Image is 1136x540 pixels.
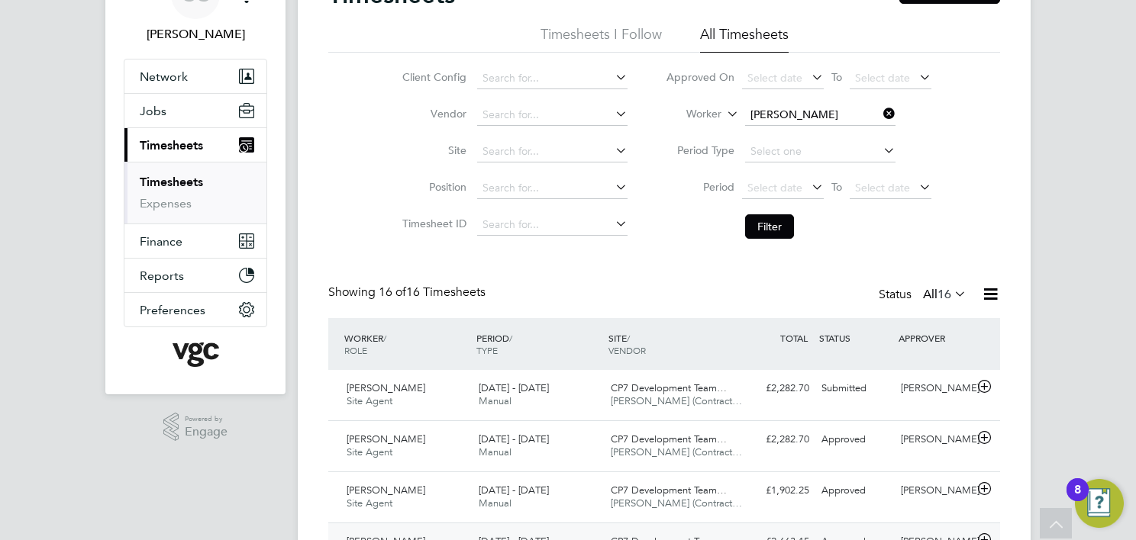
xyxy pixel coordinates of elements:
[745,141,896,162] input: Select one
[398,143,466,157] label: Site
[398,107,466,121] label: Vendor
[855,71,910,85] span: Select date
[541,25,662,53] li: Timesheets I Follow
[124,162,266,223] div: Timesheets
[163,413,228,442] a: Powered byEngage
[328,284,489,301] div: Showing
[124,128,266,162] button: Timesheets
[627,332,630,344] span: /
[347,432,425,445] span: [PERSON_NAME]
[479,484,549,497] span: [DATE] - [DATE]
[855,181,910,194] span: Select date
[895,427,974,452] div: [PERSON_NAME]
[827,67,847,87] span: To
[923,287,967,302] label: All
[608,344,646,356] span: VENDOR
[140,303,205,317] span: Preferences
[747,71,802,85] span: Select date
[736,478,815,503] div: £1,902.25
[479,497,512,509] span: Manual
[473,324,605,364] div: PERIOD
[611,484,727,497] span: CP7 Development Team…
[611,381,727,394] span: CP7 Development Team…
[477,214,628,236] input: Search for...
[611,394,742,407] span: [PERSON_NAME] (Contract…
[815,376,895,401] div: Submitted
[347,484,425,497] span: [PERSON_NAME]
[605,324,737,364] div: SITE
[140,104,166,118] span: Jobs
[479,445,512,458] span: Manual
[383,332,386,344] span: /
[895,376,974,401] div: [PERSON_NAME]
[124,224,266,258] button: Finance
[479,432,549,445] span: [DATE] - [DATE]
[700,25,789,53] li: All Timesheets
[611,445,742,458] span: [PERSON_NAME] (Contract…
[736,376,815,401] div: £2,282.70
[173,342,219,367] img: vgcgroup-logo-retina.png
[140,138,203,153] span: Timesheets
[653,107,721,122] label: Worker
[347,445,392,458] span: Site Agent
[477,178,628,199] input: Search for...
[140,268,184,283] span: Reports
[1075,479,1124,528] button: Open Resource Center, 8 new notifications
[879,284,970,306] div: Status
[398,217,466,230] label: Timesheet ID
[815,324,895,352] div: STATUS
[477,104,628,126] input: Search for...
[398,70,466,84] label: Client Config
[185,426,228,439] span: Engage
[895,324,974,352] div: APPROVER
[344,344,367,356] span: ROLE
[124,59,266,93] button: Network
[479,394,512,407] span: Manual
[124,25,267,43] span: Gauri Gautam
[140,175,203,189] a: Timesheets
[736,427,815,452] div: £2,282.70
[140,69,188,84] span: Network
[379,284,486,300] span: 16 Timesheets
[827,177,847,197] span: To
[398,180,466,194] label: Position
[477,141,628,162] input: Search for...
[347,381,425,394] span: [PERSON_NAME]
[476,344,498,356] span: TYPE
[666,180,734,194] label: Period
[124,94,266,127] button: Jobs
[611,432,727,445] span: CP7 Development Team…
[347,497,392,509] span: Site Agent
[347,394,392,407] span: Site Agent
[611,497,742,509] span: [PERSON_NAME] (Contract…
[124,259,266,292] button: Reports
[780,332,808,344] span: TOTAL
[938,287,951,302] span: 16
[509,332,512,344] span: /
[124,342,267,367] a: Go to home page
[747,181,802,194] span: Select date
[340,324,473,364] div: WORKER
[185,413,228,426] span: Powered by
[1074,490,1081,509] div: 8
[124,293,266,326] button: Preferences
[815,427,895,452] div: Approved
[666,70,734,84] label: Approved On
[140,234,182,249] span: Finance
[477,68,628,89] input: Search for...
[140,196,192,211] a: Expenses
[379,284,406,300] span: 16 of
[666,143,734,157] label: Period Type
[815,478,895,503] div: Approved
[479,381,549,394] span: [DATE] - [DATE]
[895,478,974,503] div: [PERSON_NAME]
[745,104,896,126] input: Search for...
[745,214,794,239] button: Filter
